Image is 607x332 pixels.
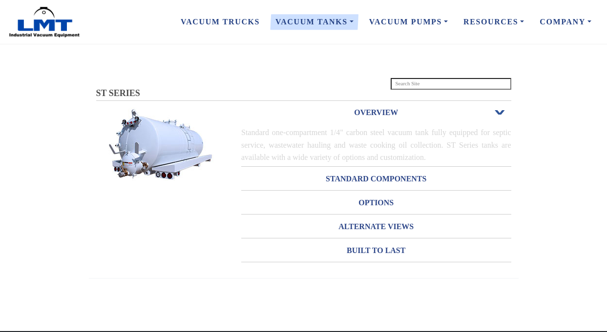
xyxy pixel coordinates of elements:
h3: ALTERNATE VIEWS [241,219,511,234]
a: STANDARD COMPONENTS [241,167,511,190]
h3: STANDARD COMPONENTS [241,171,511,187]
h3: OVERVIEW [241,105,511,120]
a: OPTIONS [241,191,511,214]
a: Vacuum Pumps [361,12,456,32]
span: ST SERIES [96,88,140,98]
div: Standard one-compartment 1/4" carbon steel vacuum tank fully equipped for septic service, wastewa... [241,126,511,164]
a: Company [532,12,599,32]
a: Vacuum Tanks [268,12,361,32]
h3: OPTIONS [241,195,511,211]
img: Stacks Image 9449 [97,108,224,181]
span: Open or Close [494,109,506,116]
a: BUILT TO LAST [241,239,511,262]
input: Search Site [391,78,511,90]
a: Vacuum Trucks [173,12,268,32]
h3: BUILT TO LAST [241,243,511,258]
a: ALTERNATE VIEWS [241,215,511,238]
a: OVERVIEWOpen or Close [241,101,511,124]
a: Resources [456,12,532,32]
img: LMT [8,6,81,38]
